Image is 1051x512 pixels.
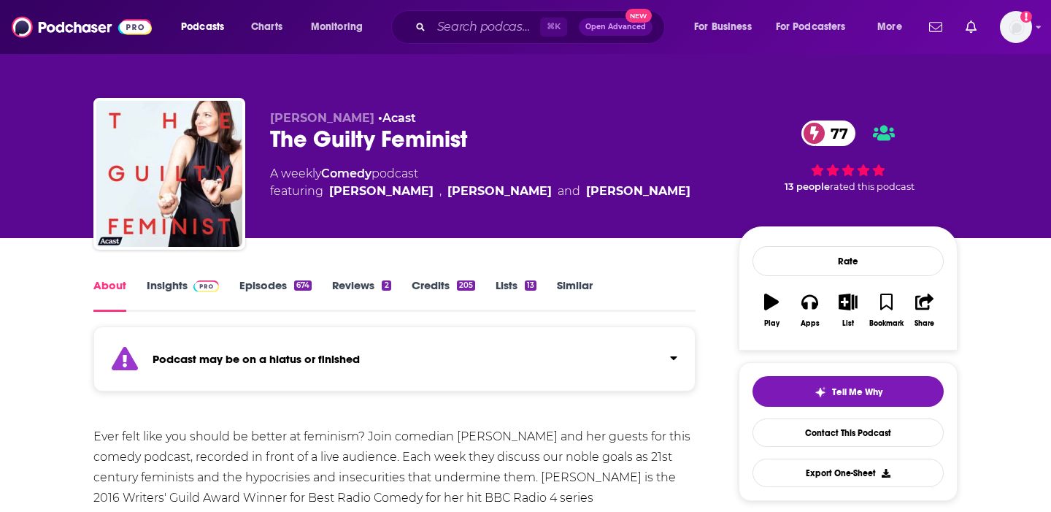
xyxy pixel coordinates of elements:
button: Show profile menu [1000,11,1032,43]
a: About [93,278,126,312]
div: Apps [801,319,820,328]
div: Bookmark [869,319,904,328]
span: More [877,17,902,37]
span: ⌘ K [540,18,567,37]
strong: Podcast may be on a hiatus or finished [153,352,360,366]
button: List [829,284,867,337]
span: For Business [694,17,752,37]
button: open menu [171,15,243,39]
span: , [439,183,442,200]
a: Charts [242,15,291,39]
a: InsightsPodchaser Pro [147,278,219,312]
img: Podchaser Pro [193,280,219,292]
span: Monitoring [311,17,363,37]
span: and [558,183,580,200]
span: Logged in as megcassidy [1000,11,1032,43]
a: Episodes674 [239,278,312,312]
a: Acast [382,111,416,125]
span: New [625,9,652,23]
span: Tell Me Why [832,386,882,398]
img: tell me why sparkle [815,386,826,398]
span: [PERSON_NAME] [270,111,374,125]
div: 205 [457,280,475,291]
span: Charts [251,17,282,37]
button: Share [906,284,944,337]
div: Search podcasts, credits, & more... [405,10,679,44]
button: open menu [301,15,382,39]
a: Show notifications dropdown [923,15,948,39]
a: Comedy [321,167,371,180]
span: • [378,111,416,125]
button: Open AdvancedNew [579,18,652,36]
div: Play [764,319,779,328]
button: Bookmark [867,284,905,337]
button: open menu [684,15,770,39]
button: tell me why sparkleTell Me Why [752,376,944,407]
button: open menu [867,15,920,39]
input: Search podcasts, credits, & more... [431,15,540,39]
button: Export One-Sheet [752,459,944,487]
a: Credits205 [412,278,475,312]
section: Click to expand status details [93,335,696,391]
button: Play [752,284,790,337]
div: 674 [294,280,312,291]
a: Lists13 [496,278,536,312]
a: 77 [801,121,855,146]
span: 13 people [785,181,830,192]
span: For Podcasters [776,17,846,37]
div: Share [915,319,934,328]
div: List [842,319,854,328]
a: Contact This Podcast [752,419,944,447]
img: User Profile [1000,11,1032,43]
img: The Guilty Feminist [96,101,242,247]
button: open menu [766,15,867,39]
button: Apps [790,284,828,337]
span: Open Advanced [585,23,646,31]
img: Podchaser - Follow, Share and Rate Podcasts [12,13,152,41]
div: 77 13 peoplerated this podcast [739,111,958,202]
span: rated this podcast [830,181,915,192]
span: 77 [816,121,855,146]
div: Rate [752,246,944,276]
div: 2 [382,280,390,291]
a: [PERSON_NAME] [586,183,690,200]
div: A weekly podcast [270,165,690,200]
span: Podcasts [181,17,224,37]
a: [PERSON_NAME] [447,183,552,200]
svg: Add a profile image [1020,11,1032,23]
a: [PERSON_NAME] [329,183,434,200]
a: Reviews2 [332,278,390,312]
a: Show notifications dropdown [960,15,982,39]
a: Similar [557,278,593,312]
div: 13 [525,280,536,291]
span: featuring [270,183,690,200]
